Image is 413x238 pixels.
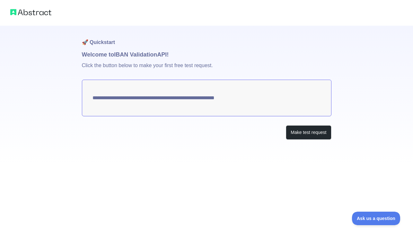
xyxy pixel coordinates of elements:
h1: Welcome to IBAN Validation API! [82,50,331,59]
h1: 🚀 Quickstart [82,26,331,50]
button: Make test request [286,125,331,140]
img: Abstract logo [10,8,51,17]
iframe: Toggle Customer Support [352,212,400,225]
p: Click the button below to make your first free test request. [82,59,331,80]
